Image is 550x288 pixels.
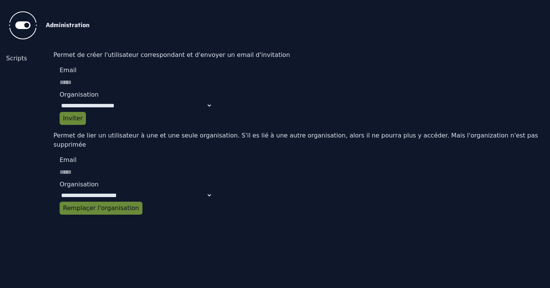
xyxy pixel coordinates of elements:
div: Inviter [63,114,82,123]
label: Email [60,155,212,165]
button: Remplaçer l'organisation [60,202,142,215]
p: Permet de créer l'utilisateur correspondant et d'envoyer un email d'invitation [53,50,550,60]
p: Permet de lier un utilisateur à une et une seule organisation. S'il es lié à une autre organisati... [53,131,550,149]
h2: Administration [46,21,532,30]
label: Organisation [60,180,212,189]
label: Organisation [60,90,212,99]
label: Email [60,66,212,75]
a: Scripts [6,54,47,63]
button: Inviter [60,112,86,125]
div: Remplaçer l'organisation [63,204,139,213]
